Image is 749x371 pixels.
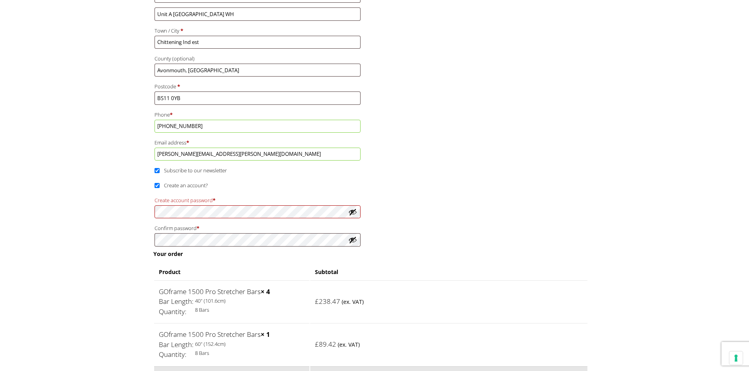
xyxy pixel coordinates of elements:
label: County [155,53,361,64]
td: GOframe 1500 Pro Stretcher Bars [154,280,310,323]
span: £ [315,340,319,349]
span: Create an account? [164,182,208,189]
th: Product [154,264,310,280]
p: 8 Bars [159,349,305,358]
td: GOframe 1500 Pro Stretcher Bars [154,323,310,366]
input: Create an account? [155,183,160,188]
th: Subtotal [310,264,587,280]
dt: Bar Length: [159,296,193,307]
span: (optional) [172,55,195,62]
dt: Quantity: [159,349,186,360]
strong: × 4 [261,287,270,296]
label: Confirm password [155,223,361,233]
label: Postcode [155,81,361,91]
bdi: 238.47 [315,297,340,306]
p: 40" (101.6cm) [159,296,305,305]
label: Phone [155,110,361,120]
bdi: 89.42 [315,340,336,349]
input: Apartment, suite, unit, etc. (optional) [155,7,361,20]
small: (ex. VAT) [338,341,360,348]
label: Email address [155,137,361,148]
button: Show password [348,236,357,244]
small: (ex. VAT) [342,298,364,305]
p: 8 Bars [159,305,305,314]
label: Create account password [155,195,361,205]
button: Show password [348,208,357,216]
span: £ [315,297,319,306]
strong: × 1 [261,330,270,339]
input: Subscribe to our newsletter [155,168,160,173]
button: Your consent preferences for tracking technologies [729,351,743,365]
dt: Bar Length: [159,340,193,350]
h3: Your order [153,250,588,258]
p: 60" (152.4cm) [159,340,305,349]
span: Subscribe to our newsletter [164,167,227,174]
dt: Quantity: [159,307,186,317]
label: Town / City [155,26,361,36]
